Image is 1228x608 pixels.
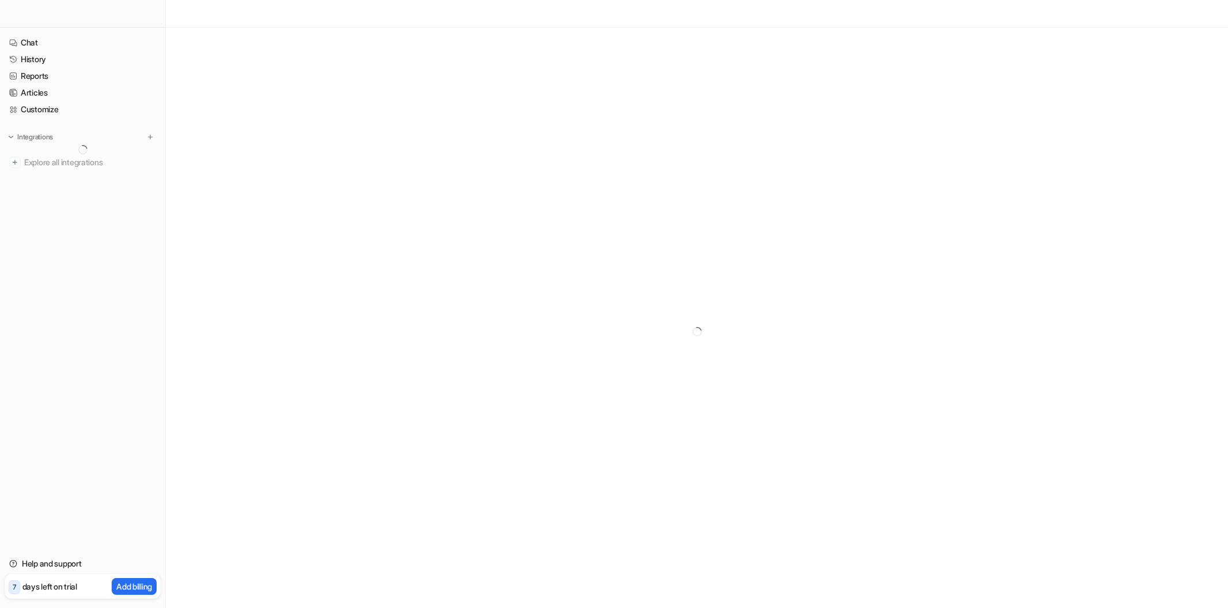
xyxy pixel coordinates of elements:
img: expand menu [7,133,15,141]
a: Help and support [5,556,161,572]
button: Add billing [112,578,157,595]
p: Add billing [116,580,152,592]
a: Customize [5,101,161,117]
p: days left on trial [22,580,77,592]
button: Integrations [5,131,56,143]
p: 7 [13,582,16,592]
a: Explore all integrations [5,154,161,170]
span: Explore all integrations [24,153,156,172]
img: menu_add.svg [146,133,154,141]
p: Integrations [17,132,53,142]
a: Reports [5,68,161,84]
a: Articles [5,85,161,101]
a: Chat [5,35,161,51]
a: History [5,51,161,67]
img: explore all integrations [9,157,21,168]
